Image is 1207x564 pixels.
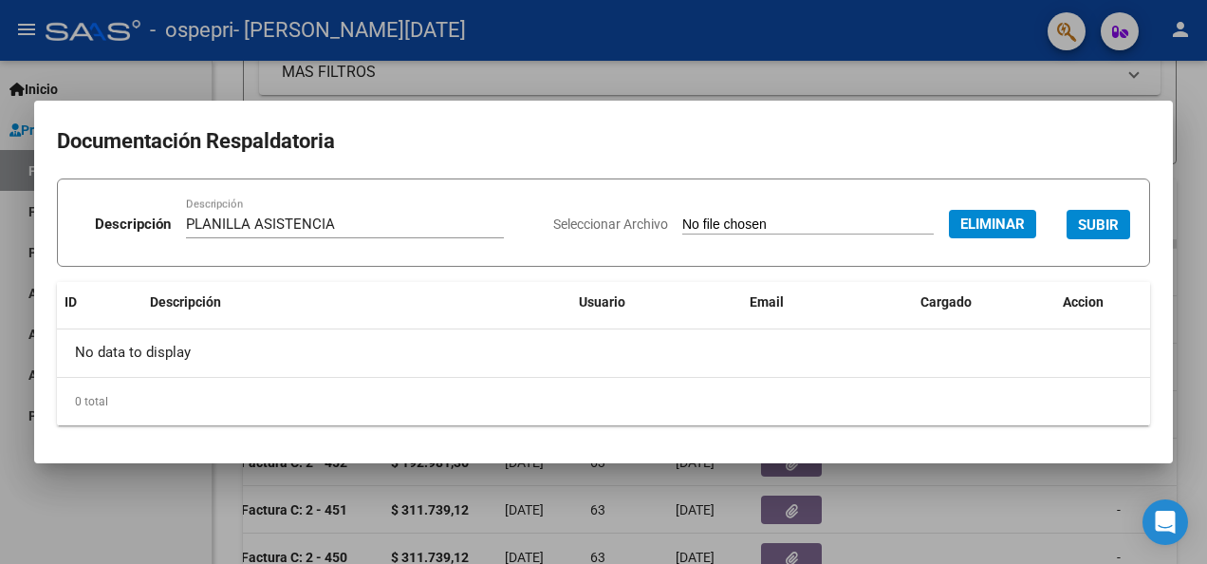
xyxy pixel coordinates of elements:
div: Open Intercom Messenger [1142,499,1188,545]
button: Eliminar [949,210,1036,238]
datatable-header-cell: Descripción [142,282,571,323]
span: Usuario [579,294,625,310]
button: SUBIR [1067,210,1130,239]
div: 0 total [57,378,1150,425]
span: ID [65,294,77,310]
datatable-header-cell: Email [742,282,913,323]
datatable-header-cell: Accion [1055,282,1150,323]
datatable-header-cell: ID [57,282,142,323]
span: Seleccionar Archivo [553,216,668,232]
datatable-header-cell: Usuario [571,282,742,323]
span: Eliminar [960,216,1025,233]
span: Descripción [150,294,221,310]
datatable-header-cell: Cargado [913,282,1055,323]
div: No data to display [57,329,1150,377]
h2: Documentación Respaldatoria [57,123,1150,160]
span: Email [750,294,784,310]
span: Accion [1063,294,1104,310]
span: Cargado [920,294,972,310]
p: Descripción [95,214,171,235]
span: SUBIR [1078,216,1119,234]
